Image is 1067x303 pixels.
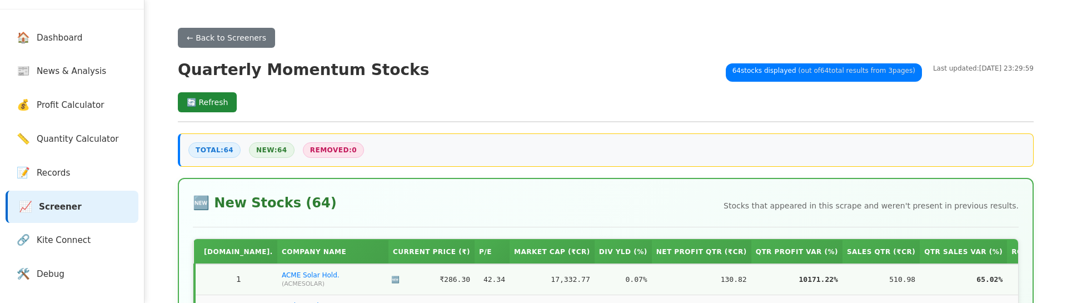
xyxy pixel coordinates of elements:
[1007,264,1059,295] td: 8.40%
[510,264,595,295] td: 17,332.77
[751,240,842,264] th: Qtr Profit Var (%)
[920,240,1007,264] th: Qtr Sales Var (%)
[37,167,70,180] span: Records
[510,240,595,264] th: Market Cap (₹Cr)
[475,264,510,295] td: 42.34
[277,240,388,264] th: Company Name
[178,62,429,79] h1: Quarterly Momentum Stocks
[17,165,30,181] span: 📝
[6,224,138,257] a: 🔗Kite Connect
[188,142,241,158] span: Total: 64
[37,65,106,78] span: News & Analysis
[6,22,138,54] a: 🏠Dashboard
[37,99,104,112] span: Profit Calculator
[388,240,475,264] th: Current Price (₹)
[17,97,30,113] span: 💰
[37,32,82,44] span: Dashboard
[842,240,920,264] th: Sales Qtr (₹Cr)
[6,157,138,190] a: 📝Records
[193,193,337,213] h2: 🆕 New Stocks ( 64 )
[933,63,1034,73] span: Last updated: [DATE] 23:29:59
[178,92,237,112] button: 🔄 Refresh
[37,268,64,281] span: Debug
[17,63,30,80] span: 📰
[920,264,1007,295] td: 65.02%
[303,142,364,158] span: Removed: 0
[6,123,138,156] a: 📏Quantity Calculator
[249,142,295,158] span: New: 64
[39,201,82,213] span: Screener
[178,28,275,48] button: ← Back to Screeners
[6,89,138,122] a: 💰Profit Calculator
[595,264,652,295] td: 0.07%
[652,264,751,295] td: 130.82
[17,232,30,249] span: 🔗
[726,63,922,82] span: 64 stocks displayed
[751,264,842,295] td: 10171.22%
[17,131,30,147] span: 📏
[19,199,32,215] span: 📈
[195,240,277,264] th: [DOMAIN_NAME].
[1007,240,1059,264] th: ROCE (%)
[796,67,915,74] span: (out of 64 total results from 3 pages)
[475,240,510,264] th: P/E
[652,240,751,264] th: Net Profit Qtr (₹Cr)
[6,55,138,88] a: 📰News & Analysis
[595,240,652,264] th: Div Yld (%)
[37,133,119,146] span: Quantity Calculator
[842,264,920,295] td: 510.98
[17,266,30,282] span: 🛠️
[6,258,138,291] a: 🛠️Debug
[195,264,277,295] td: 1
[282,280,384,287] span: ( ACMESOLAR )
[388,264,475,295] td: ₹286.30
[282,271,340,279] a: ACME Solar Hold.
[17,30,30,46] span: 🏠
[6,191,138,223] a: 📈Screener
[37,234,91,247] span: Kite Connect
[724,200,1019,212] p: Stocks that appeared in this scrape and weren't present in previous results.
